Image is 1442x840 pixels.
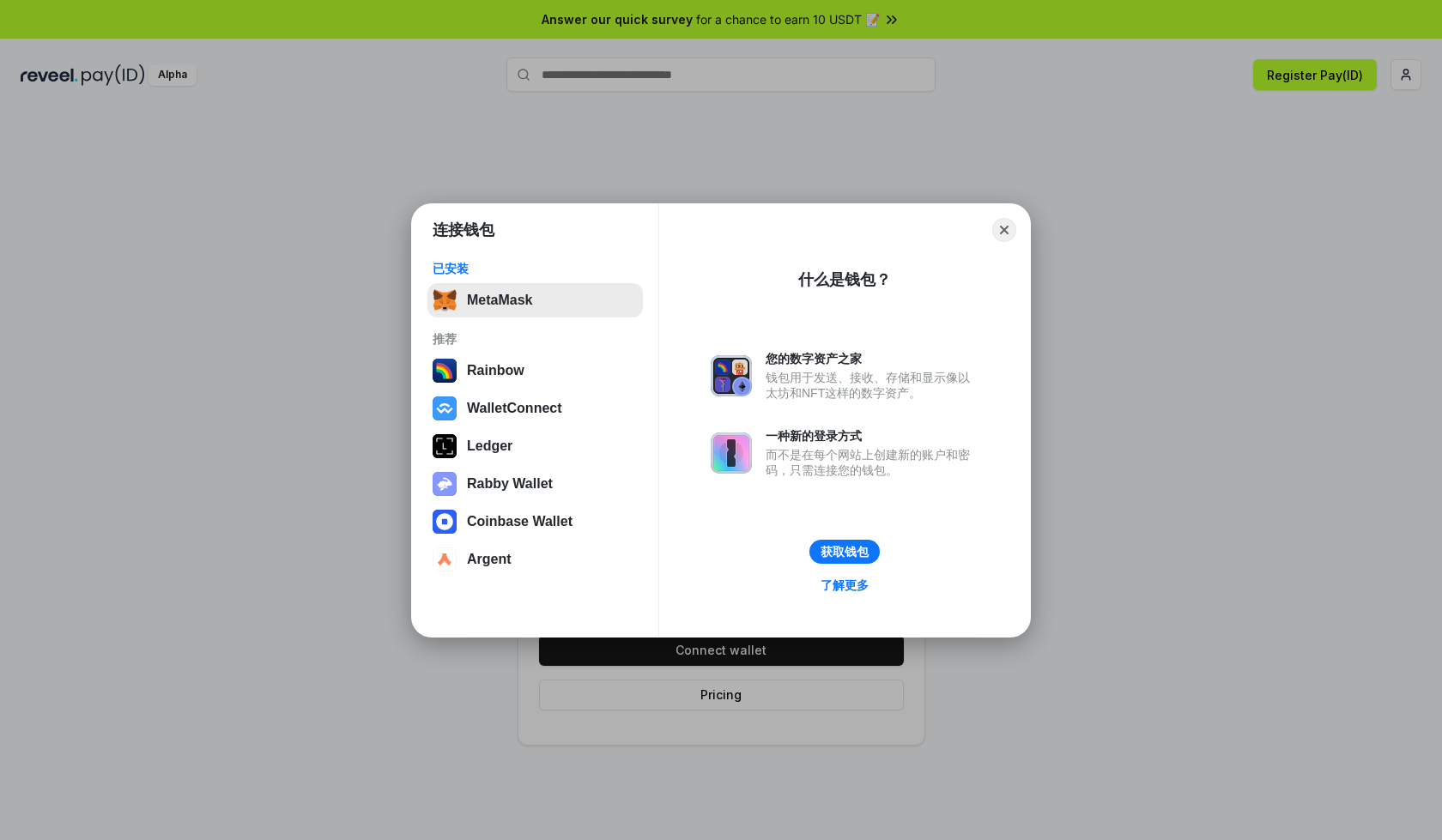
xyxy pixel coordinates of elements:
[467,552,512,567] div: Argent
[821,544,869,559] div: 获取钱包
[467,401,562,416] div: WalletConnect
[798,269,891,290] div: 什么是钱包？
[467,476,553,492] div: Rabby Wallet
[427,542,643,577] button: Argent
[766,351,978,366] div: 您的数字资产之家
[427,467,643,501] button: Rabby Wallet
[433,288,457,312] img: svg+xml,%3Csvg%20fill%3D%22none%22%20height%3D%2233%22%20viewBox%3D%220%200%2035%2033%22%20width%...
[711,355,752,396] img: svg+xml,%3Csvg%20xmlns%3D%22http%3A%2F%2Fwww.w3.org%2F2000%2Fsvg%22%20fill%3D%22none%22%20viewBox...
[433,472,457,496] img: svg+xml,%3Csvg%20xmlns%3D%22http%3A%2F%2Fwww.w3.org%2F2000%2Fsvg%22%20fill%3D%22none%22%20viewBox...
[427,429,643,463] button: Ledger
[711,432,752,474] img: svg+xml,%3Csvg%20xmlns%3D%22http%3A%2F%2Fwww.w3.org%2F2000%2Fsvg%22%20fill%3D%22none%22%20viewBox...
[433,331,638,347] div: 推荐
[766,447,978,478] div: 而不是在每个网站上创建新的账户和密码，只需连接您的钱包。
[809,540,880,564] button: 获取钱包
[992,218,1016,242] button: Close
[433,220,494,240] h1: 连接钱包
[810,574,879,596] a: 了解更多
[467,514,573,529] div: Coinbase Wallet
[433,547,457,571] img: svg+xml,%3Csvg%20width%3D%2228%22%20height%3D%2228%22%20viewBox%3D%220%200%2028%2028%22%20fill%3D...
[467,438,512,454] div: Ledger
[433,396,457,420] img: svg+xml,%3Csvg%20width%3D%2228%22%20height%3D%2228%22%20viewBox%3D%220%200%2028%2028%22%20fill%3D...
[433,359,457,383] img: svg+xml,%3Csvg%20width%3D%22120%22%20height%3D%22120%22%20viewBox%3D%220%200%20120%20120%22%20fil...
[433,510,457,534] img: svg+xml,%3Csvg%20width%3D%2228%22%20height%3D%2228%22%20viewBox%3D%220%200%2028%2028%22%20fill%3D...
[433,434,457,458] img: svg+xml,%3Csvg%20xmlns%3D%22http%3A%2F%2Fwww.w3.org%2F2000%2Fsvg%22%20width%3D%2228%22%20height%3...
[821,577,869,593] div: 了解更多
[467,293,532,308] div: MetaMask
[433,261,638,276] div: 已安装
[427,354,643,388] button: Rainbow
[766,428,978,444] div: 一种新的登录方式
[427,505,643,539] button: Coinbase Wallet
[427,283,643,317] button: MetaMask
[427,391,643,426] button: WalletConnect
[467,363,524,378] div: Rainbow
[766,370,978,401] div: 钱包用于发送、接收、存储和显示像以太坊和NFT这样的数字资产。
